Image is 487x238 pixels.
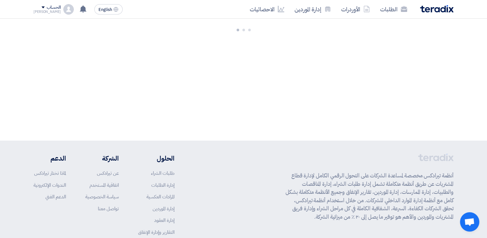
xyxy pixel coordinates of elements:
div: [PERSON_NAME] [33,10,61,14]
a: عن تيرادكس [97,170,119,177]
a: الدعم الفني [45,193,66,200]
li: الدعم [33,154,66,163]
a: إدارة الطلبات [151,182,174,189]
div: Open chat [460,212,479,232]
button: English [94,4,123,15]
p: أنظمة تيرادكس مخصصة لمساعدة الشركات على التحول الرقمي الكامل لإدارة قطاع المشتريات عن طريق أنظمة ... [286,172,454,221]
a: الاحصائيات [245,2,289,17]
img: Teradix logo [420,5,454,13]
a: الطلبات [375,2,412,17]
a: إدارة العقود [154,217,174,224]
a: تواصل معنا [98,205,119,212]
a: إدارة الموردين [289,2,336,17]
a: الندوات الإلكترونية [33,182,66,189]
a: اتفاقية المستخدم [89,182,119,189]
a: الأوردرات [336,2,375,17]
a: طلبات الشراء [151,170,174,177]
a: إدارة الموردين [153,205,174,212]
a: المزادات العكسية [146,193,174,200]
li: الشركة [85,154,119,163]
a: لماذا تختار تيرادكس [34,170,66,177]
span: English [98,7,112,12]
img: profile_test.png [63,4,74,15]
a: سياسة الخصوصية [85,193,119,200]
a: التقارير وإدارة الإنفاق [138,229,174,236]
li: الحلول [138,154,174,163]
div: الحساب [47,5,61,10]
